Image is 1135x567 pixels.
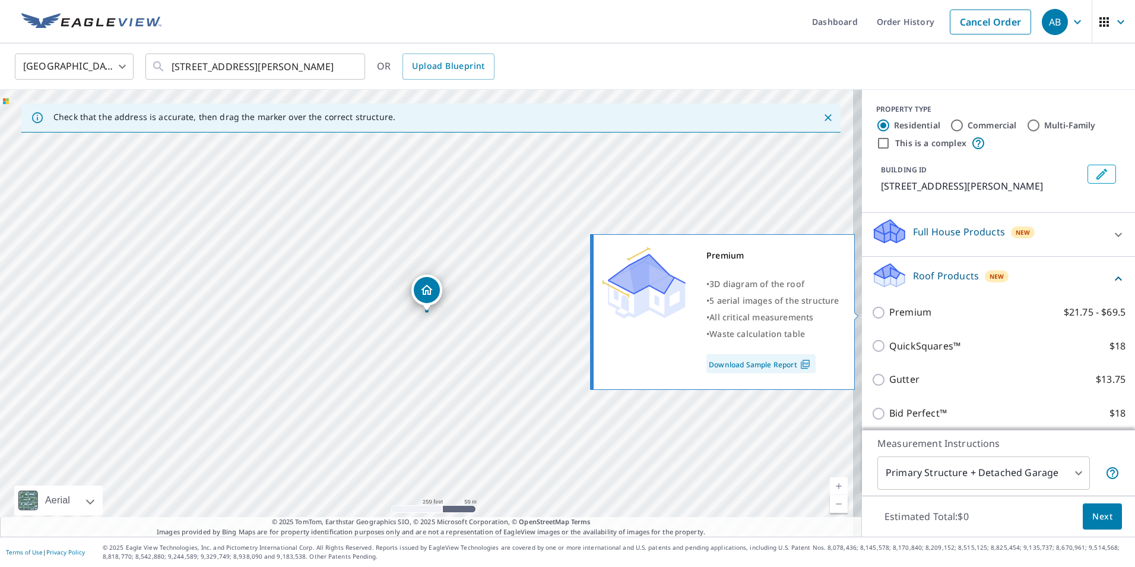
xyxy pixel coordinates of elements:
[571,517,591,526] a: Terms
[830,477,848,495] a: Current Level 17, Zoom In
[1042,9,1068,35] div: AB
[402,53,494,80] a: Upload Blueprint
[871,218,1126,251] div: Full House ProductsNew
[709,328,805,339] span: Waste calculation table
[6,548,43,556] a: Terms of Use
[889,372,920,387] p: Gutter
[706,309,839,326] div: •
[1092,509,1112,524] span: Next
[42,486,74,515] div: Aerial
[877,456,1090,490] div: Primary Structure + Detached Garage
[103,543,1129,561] p: © 2025 Eagle View Technologies, Inc. and Pictometry International Corp. All Rights Reserved. Repo...
[709,311,813,323] span: All critical measurements
[797,359,813,370] img: Pdf Icon
[990,272,1004,281] span: New
[877,436,1120,451] p: Measurement Instructions
[15,50,134,83] div: [GEOGRAPHIC_DATA]
[889,406,947,421] p: Bid Perfect™
[875,503,978,530] p: Estimated Total: $0
[53,112,395,122] p: Check that the address is accurate, then drag the marker over the correct structure.
[706,247,839,264] div: Premium
[46,548,85,556] a: Privacy Policy
[968,119,1017,131] label: Commercial
[876,104,1121,115] div: PROPERTY TYPE
[706,354,816,373] a: Download Sample Report
[603,247,686,319] img: Premium
[895,137,966,149] label: This is a complex
[272,517,591,527] span: © 2025 TomTom, Earthstar Geographics SIO, © 2025 Microsoft Corporation, ©
[1064,305,1126,320] p: $21.75 - $69.5
[14,486,103,515] div: Aerial
[1109,406,1126,421] p: $18
[1088,165,1116,184] button: Edit building 1
[913,269,979,283] p: Roof Products
[706,292,839,309] div: •
[519,517,569,526] a: OpenStreetMap
[709,278,804,289] span: 3D diagram of the roof
[913,225,1005,239] p: Full House Products
[172,50,341,83] input: Search by address or latitude-longitude
[894,119,940,131] label: Residential
[1083,503,1122,530] button: Next
[871,262,1126,295] div: Roof ProductsNew
[830,495,848,513] a: Current Level 17, Zoom Out
[6,549,85,556] p: |
[889,339,960,354] p: QuickSquares™
[950,10,1031,34] a: Cancel Order
[1044,119,1096,131] label: Multi-Family
[1109,339,1126,354] p: $18
[709,295,839,306] span: 5 aerial images of the structure
[21,13,161,31] img: EV Logo
[1016,228,1031,237] span: New
[706,326,839,342] div: •
[412,59,484,74] span: Upload Blueprint
[1105,466,1120,480] span: Your report will include the primary structure and a detached garage if one exists.
[889,305,931,320] p: Premium
[881,179,1083,193] p: [STREET_ADDRESS][PERSON_NAME]
[411,275,442,311] div: Dropped pin, building 1, Residential property, 306 Baxter St Lima, OH 45807
[706,276,839,292] div: •
[820,110,836,125] button: Close
[377,53,494,80] div: OR
[881,165,927,175] p: BUILDING ID
[1096,372,1126,387] p: $13.75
